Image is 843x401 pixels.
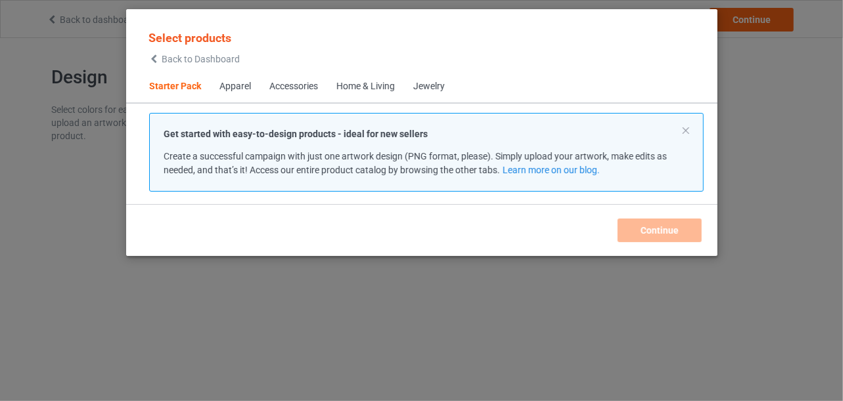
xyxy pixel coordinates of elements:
div: Apparel [219,80,251,93]
div: Jewelry [413,80,445,93]
span: Back to Dashboard [162,54,240,64]
span: Create a successful campaign with just one artwork design (PNG format, please). Simply upload you... [164,151,667,175]
a: Learn more on our blog. [502,165,599,175]
div: Home & Living [336,80,395,93]
strong: Get started with easy-to-design products - ideal for new sellers [164,129,428,139]
span: Starter Pack [140,71,210,102]
div: Accessories [269,80,318,93]
span: Select products [148,31,231,45]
